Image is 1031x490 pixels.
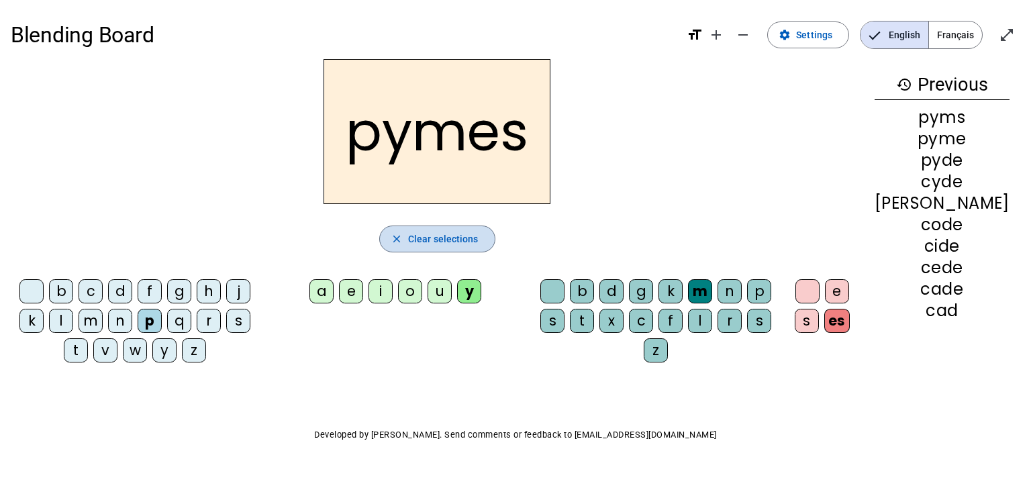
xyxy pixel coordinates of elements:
div: m [79,309,103,333]
div: cide [875,238,1010,254]
button: Decrease font size [730,21,756,48]
div: k [19,309,44,333]
div: cyde [875,174,1010,190]
span: Settings [796,27,832,43]
mat-button-toggle-group: Language selection [860,21,983,49]
div: v [93,338,117,362]
div: w [123,338,147,362]
div: [PERSON_NAME] [875,195,1010,211]
div: c [79,279,103,303]
button: Settings [767,21,849,48]
div: pyms [875,109,1010,126]
div: e [339,279,363,303]
div: a [309,279,334,303]
div: f [658,309,683,333]
div: pyme [875,131,1010,147]
mat-icon: open_in_full [999,27,1015,43]
div: s [540,309,564,333]
div: g [629,279,653,303]
div: t [570,309,594,333]
span: Français [929,21,982,48]
div: u [428,279,452,303]
div: r [718,309,742,333]
h3: Previous [875,70,1010,100]
mat-icon: settings [779,29,791,41]
div: i [369,279,393,303]
div: n [108,309,132,333]
div: c [629,309,653,333]
div: e [825,279,849,303]
div: y [152,338,177,362]
div: b [570,279,594,303]
div: cade [875,281,1010,297]
div: o [398,279,422,303]
div: s [795,309,819,333]
div: z [644,338,668,362]
div: h [197,279,221,303]
div: r [197,309,221,333]
div: q [167,309,191,333]
div: g [167,279,191,303]
mat-icon: remove [735,27,751,43]
div: s [226,309,250,333]
div: p [747,279,771,303]
div: es [824,309,850,333]
span: English [861,21,928,48]
div: x [599,309,624,333]
mat-icon: add [708,27,724,43]
button: Clear selections [379,226,495,252]
div: l [49,309,73,333]
mat-icon: history [896,77,912,93]
div: j [226,279,250,303]
div: l [688,309,712,333]
div: z [182,338,206,362]
span: Clear selections [408,231,479,247]
div: d [599,279,624,303]
div: cede [875,260,1010,276]
div: b [49,279,73,303]
div: s [747,309,771,333]
div: cad [875,303,1010,319]
p: Developed by [PERSON_NAME]. Send comments or feedback to [EMAIL_ADDRESS][DOMAIN_NAME] [11,427,1020,443]
mat-icon: close [391,233,403,245]
div: f [138,279,162,303]
h2: pymes [324,59,550,204]
div: d [108,279,132,303]
div: p [138,309,162,333]
div: n [718,279,742,303]
mat-icon: format_size [687,27,703,43]
div: m [688,279,712,303]
h1: Blending Board [11,13,676,56]
button: Increase font size [703,21,730,48]
div: k [658,279,683,303]
div: code [875,217,1010,233]
div: pyde [875,152,1010,168]
div: y [457,279,481,303]
div: t [64,338,88,362]
button: Enter full screen [993,21,1020,48]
